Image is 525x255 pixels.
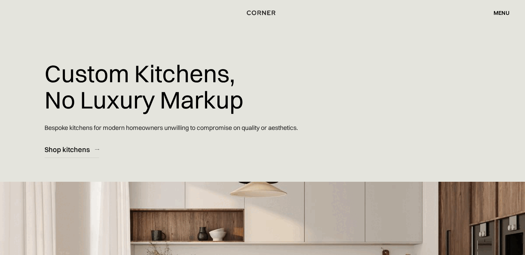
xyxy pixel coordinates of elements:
[45,118,298,138] p: Bespoke kitchens for modern homeowners unwilling to compromise on quality or aesthetics.
[487,7,509,19] div: menu
[243,8,282,17] a: home
[494,10,509,16] div: menu
[45,145,90,154] div: Shop kitchens
[45,55,243,118] h1: Custom Kitchens, No Luxury Markup
[45,141,99,158] a: Shop kitchens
